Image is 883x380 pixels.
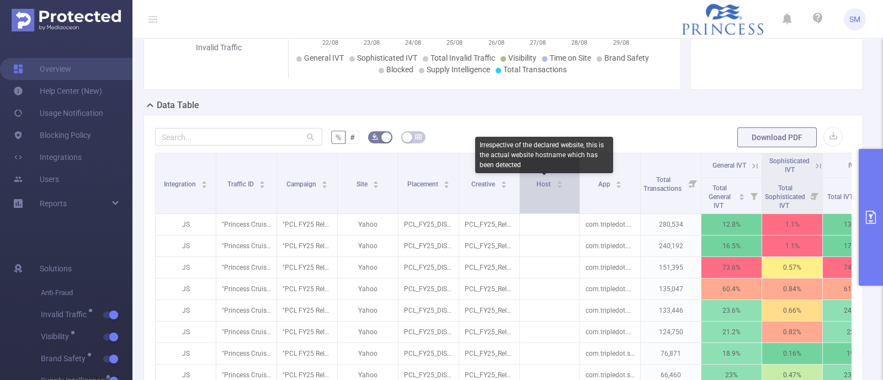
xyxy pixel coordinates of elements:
p: 22% [823,322,883,342]
p: "PCL FY25 ReInvite" [284608] [277,322,337,342]
a: Integrations [13,146,82,168]
span: Time on Site [550,53,591,62]
tspan: 26/08 [488,39,504,46]
div: Sort [501,179,507,186]
div: Irrespective of the declared website, this is the actual website hostname which has been detected [475,137,613,173]
p: PCL_FY25_DIS_DIS_USA_COM_GEN_DestinationInterest_Behavioral_Yahoo_YahooReInviteLiveRamp_standardb... [398,257,459,278]
i: Filter menu [746,178,762,213]
i: icon: caret-down [444,184,450,187]
span: General IVT [712,162,746,169]
p: "Princess Cruises_PHD" [8807] [216,343,276,364]
p: "Princess Cruises_PHD" [8807] [216,279,276,299]
p: JS [156,236,216,256]
span: Site [357,180,369,188]
i: Filter menu [807,178,822,213]
i: icon: caret-down [616,184,622,187]
div: Sort [259,179,265,186]
div: Sort [738,192,745,199]
p: 17.6% [823,236,883,256]
i: icon: caret-up [373,179,379,183]
tspan: 0% [315,33,322,40]
p: Yahoo [338,236,398,256]
a: Overview [13,58,71,80]
p: 1.1% [762,236,822,256]
p: PCL_FY25_DIS_DIS_USA_COM_GEN_DestinationInterest_Behavioral_Yahoo_YahooReInviteAdobeCDP_standardb... [398,343,459,364]
span: Supply Intelligence [427,65,490,74]
span: Total Sophisticated IVT [765,184,805,210]
p: 16.5% [701,236,762,256]
span: Campaign [286,180,318,188]
p: 12.8% [701,214,762,235]
p: Yahoo [338,343,398,364]
span: Invalid Traffic [41,311,91,318]
tspan: 28/08 [571,39,587,46]
p: 0.82% [762,322,822,342]
div: Sort [321,179,328,186]
div: Sort [201,179,208,186]
span: Solutions [40,258,72,280]
i: icon: caret-down [373,184,379,187]
p: 74.2% [823,257,883,278]
p: "PCL FY25 ReInvite" [284608] [277,214,337,235]
input: Search... [155,128,322,146]
p: PCL_FY25_ReInvite_Dynamic_AG_320x50.zip [5514169] [459,300,519,321]
p: PCL_FY25_DIS_DIS_USA_COM_GEN_DestinationInterest_Behavioral_Yahoo_YahooReInviteLiveRamp_standardb... [398,279,459,299]
i: icon: caret-up [501,179,507,183]
p: com.tripledot.woodoku [580,279,640,299]
p: com.tripledot.woodoku [580,300,640,321]
tspan: 23/08 [364,39,380,46]
p: "Princess Cruises_PHD" [8807] [216,322,276,342]
span: # [350,133,355,142]
p: 135,047 [641,279,701,299]
a: Reports [40,192,67,215]
p: 0.84% [762,279,822,299]
p: 19% [823,343,883,364]
span: Anti-Fraud [41,282,132,304]
span: App [598,180,612,188]
span: Visibility [41,333,73,340]
p: 240,192 [641,236,701,256]
div: Sort [373,179,379,186]
p: com.tripledot.solitaire [580,343,640,364]
p: "PCL FY25 ReInvite" [284608] [277,257,337,278]
i: icon: caret-down [556,184,562,187]
p: 61.2% [823,279,883,299]
tspan: 22/08 [322,39,338,46]
p: 13.9% [823,214,883,235]
p: "PCL FY25 ReInvite" [284608] [277,300,337,321]
i: icon: caret-down [501,184,507,187]
i: icon: caret-up [444,179,450,183]
span: Integration [164,180,198,188]
i: icon: caret-up [259,179,265,183]
span: Brand Safety [41,355,89,362]
p: 133,446 [641,300,701,321]
span: IVT [848,162,858,169]
p: Yahoo [338,257,398,278]
p: PCL_FY25_ReInvite_Dynamic_AG_728x90.zip [5502249] [459,279,519,299]
p: 1.1% [762,214,822,235]
span: Total Invalid Traffic [430,53,495,62]
p: com.tripledot.woodoku [580,214,640,235]
div: Sort [615,179,622,186]
span: Host [536,180,552,188]
span: Reports [40,199,67,208]
tspan: 0 [628,33,631,40]
p: PCL_FY25_ReInvite_Dynamic_AG_320x50.zip [5514169] [459,236,519,256]
p: 76,871 [641,343,701,364]
p: 124,750 [641,322,701,342]
p: 24.3% [823,300,883,321]
i: icon: table [415,133,422,140]
p: JS [156,300,216,321]
span: SM [849,8,860,30]
a: Blocking Policy [13,124,91,146]
p: 23.6% [701,300,762,321]
p: 73.6% [701,257,762,278]
p: 280,534 [641,214,701,235]
span: Brand Safety [604,53,649,62]
img: Protected Media [12,9,121,31]
span: General IVT [304,53,344,62]
p: Yahoo [338,300,398,321]
tspan: 24/08 [405,39,421,46]
tspan: 25/08 [446,39,462,46]
p: PCL_FY25_ReInvite_Dynamic_AG_320x50.zip [5514169] [459,343,519,364]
